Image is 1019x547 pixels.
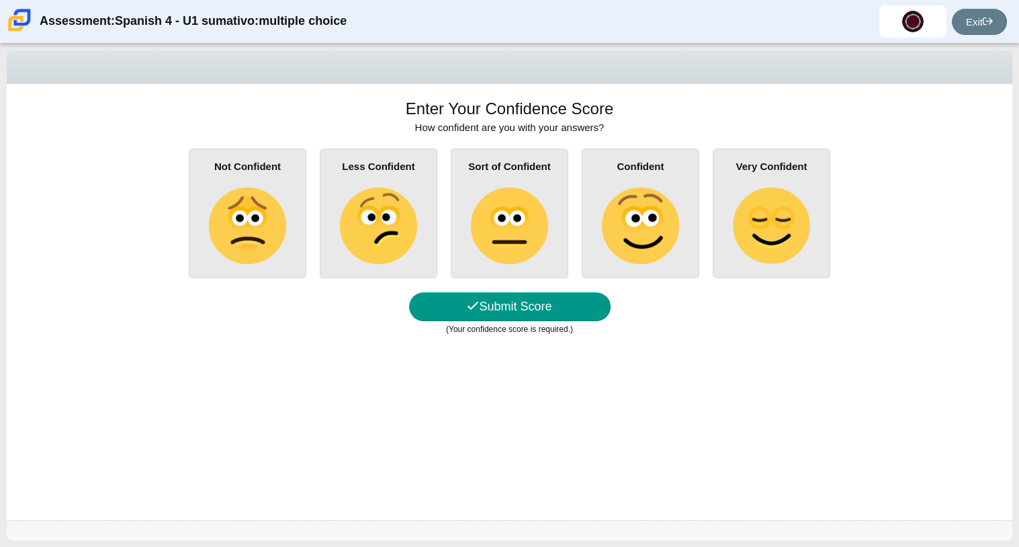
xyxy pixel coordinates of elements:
h1: Enter Your Confidence Score [406,97,614,120]
b: Confident [617,161,664,172]
a: Carmen School of Science & Technology [5,25,34,36]
img: neutral-face.png [471,187,547,264]
b: Very Confident [736,161,807,172]
b: Sort of Confident [468,161,550,172]
button: Submit Score [409,292,611,321]
thspan: Assessment: [40,13,115,30]
thspan: Spanish 4 - U1 sumativo: [115,13,259,30]
img: star-struck-face.png [733,187,809,264]
thspan: Exit [966,16,983,28]
thspan: ) [570,325,573,334]
img: Carmen School of Science & Technology [5,6,34,34]
b: Not Confident [214,161,281,172]
img: slightly-frowning-face.png [209,187,285,264]
b: Less Confident [342,161,414,172]
img: slightly-smiling-face.png [602,187,678,264]
img: confused-face.png [340,187,416,264]
thspan: multiple choice [259,13,347,30]
img: reymiguel.menes.tSaLYp [902,11,924,32]
span: How confident are you with your answers? [415,122,605,133]
thspan: (Your confidence score is required. [446,325,570,334]
a: Exit [952,9,1007,35]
